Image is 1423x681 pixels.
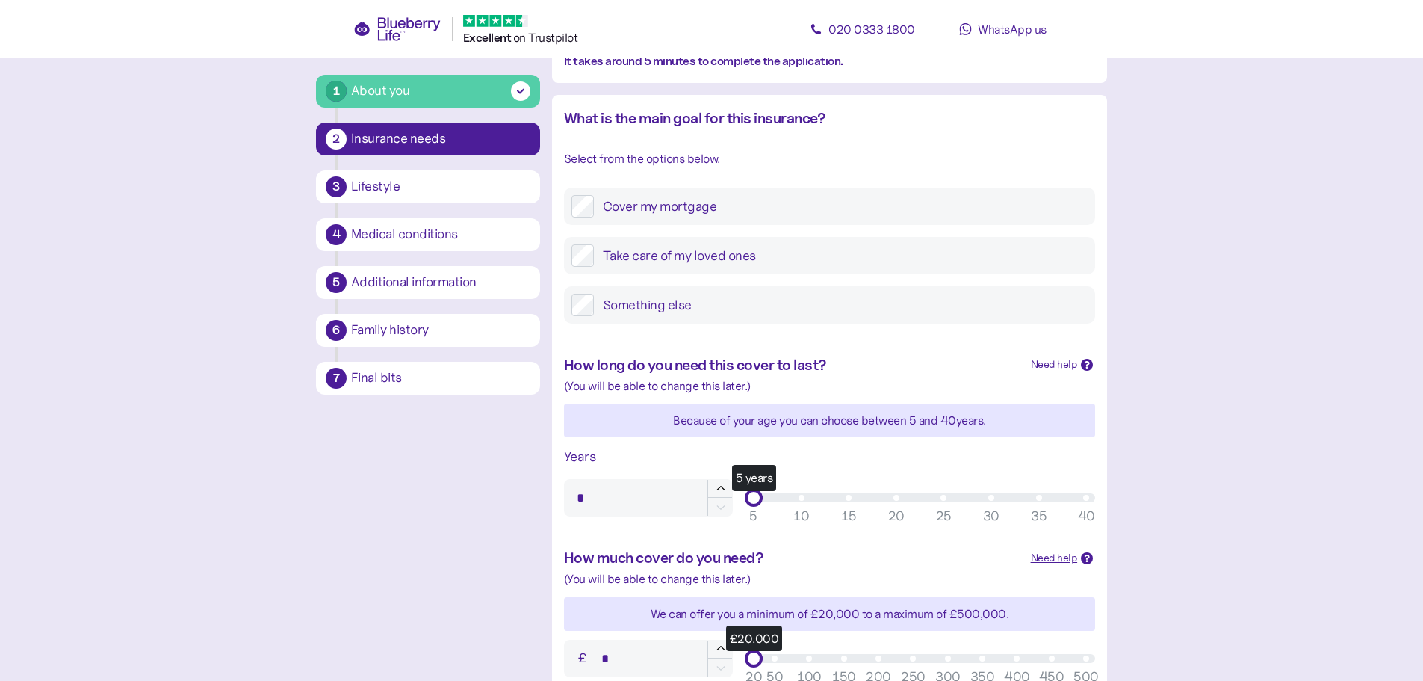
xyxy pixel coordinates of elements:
button: 2Insurance needs [316,123,540,155]
button: 6Family history [316,314,540,347]
div: 35 [1031,506,1047,526]
span: 020 0333 1800 [828,22,915,37]
div: 5 [326,272,347,293]
div: 5 [749,506,758,526]
div: Need help [1031,550,1078,567]
button: 1About you [316,75,540,108]
div: About you [351,81,410,101]
button: 5Additional information [316,266,540,299]
div: We can offer you a minimum of £20,000 to a maximum of £ 500,000 . [564,605,1095,623]
div: 40 [1078,506,1095,526]
div: What is the main goal for this insurance? [564,107,1095,130]
button: 4Medical conditions [316,218,540,251]
div: 7 [326,368,347,389]
a: 020 0333 1800 [796,14,930,44]
div: 4 [326,224,347,245]
span: on Trustpilot [513,30,578,45]
div: 15 [841,506,856,526]
div: (You will be able to change this later.) [564,377,1095,395]
div: Family history [351,324,530,337]
div: Insurance needs [351,132,530,146]
div: Because of your age you can choose between 5 and 40 years. [564,411,1095,430]
div: Years [564,446,1095,467]
div: It takes around 5 minutes to complete the application. [564,52,1095,71]
div: 25 [936,506,952,526]
div: Additional information [351,276,530,289]
button: 7Final bits [316,362,540,395]
a: WhatsApp us [936,14,1070,44]
span: WhatsApp us [978,22,1047,37]
div: 30 [983,506,999,526]
div: How much cover do you need? [564,546,1019,570]
span: Excellent ️ [463,31,513,45]
div: Select from the options below. [564,150,1095,168]
div: How long do you need this cover to last? [564,354,1019,377]
label: Something else [594,294,1088,316]
div: 2 [326,129,347,150]
button: 3Lifestyle [316,170,540,203]
label: Cover my mortgage [594,195,1088,218]
div: Medical conditions [351,228,530,241]
div: Lifestyle [351,180,530,194]
div: 6 [326,320,347,341]
div: 3 [326,176,347,197]
div: Need help [1031,357,1078,373]
div: 1 [326,81,347,102]
div: 20 [888,506,905,526]
div: Final bits [351,372,530,385]
div: (You will be able to change this later.) [564,570,1095,588]
div: 10 [793,506,809,526]
label: Take care of my loved ones [594,244,1088,267]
